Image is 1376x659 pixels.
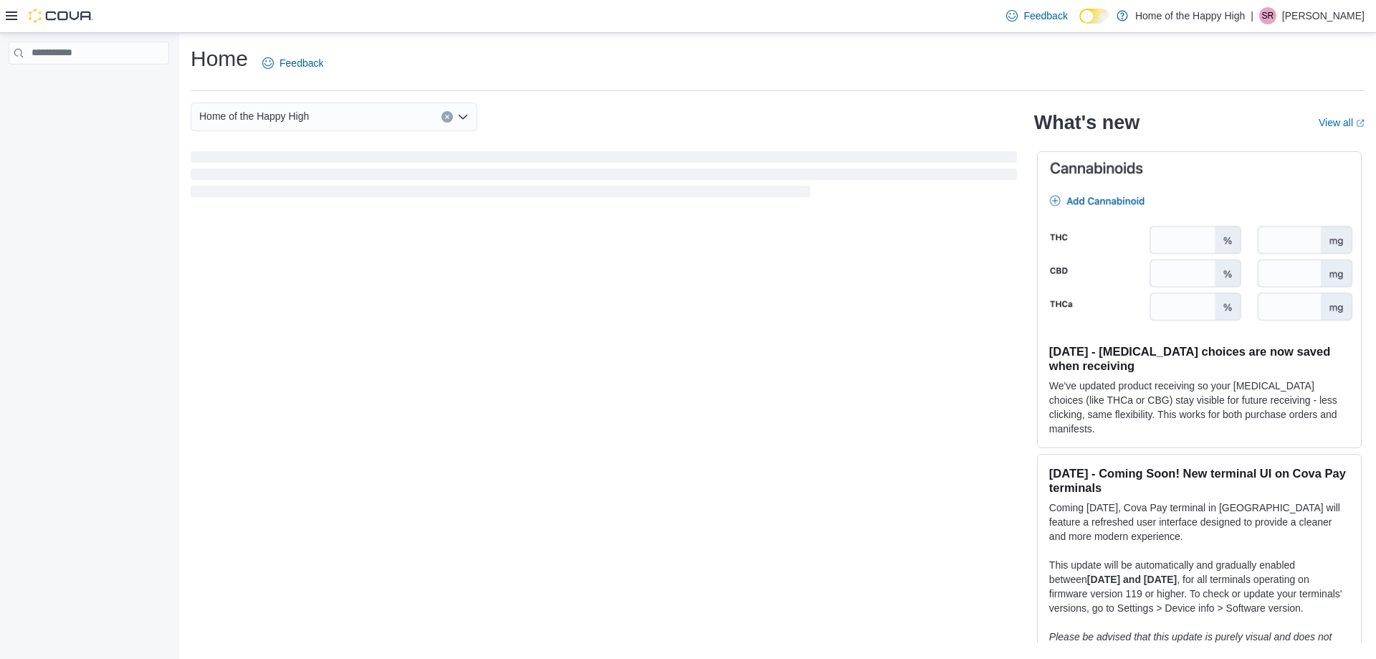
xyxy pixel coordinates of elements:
em: Please be advised that this update is purely visual and does not impact payment functionality. [1049,631,1332,657]
h1: Home [191,44,248,73]
nav: Complex example [9,67,169,102]
div: Samuel Rotteau [1259,7,1276,24]
button: Open list of options [457,111,469,123]
svg: External link [1356,119,1365,128]
strong: [DATE] and [DATE] [1087,574,1177,585]
p: | [1251,7,1253,24]
p: This update will be automatically and gradually enabled between , for all terminals operating on ... [1049,558,1349,615]
a: Feedback [257,49,329,77]
p: We've updated product receiving so your [MEDICAL_DATA] choices (like THCa or CBG) stay visible fo... [1049,379,1349,436]
span: SR [1262,7,1274,24]
img: Cova [29,9,93,23]
input: Dark Mode [1079,9,1109,24]
button: Clear input [441,111,453,123]
span: Home of the Happy High [199,108,309,125]
p: Coming [DATE], Cova Pay terminal in [GEOGRAPHIC_DATA] will feature a refreshed user interface des... [1049,501,1349,544]
a: Feedback [1000,1,1073,30]
span: Feedback [1023,9,1067,23]
h3: [DATE] - [MEDICAL_DATA] choices are now saved when receiving [1049,344,1349,373]
span: Feedback [279,56,323,70]
p: [PERSON_NAME] [1282,7,1365,24]
h2: What's new [1034,111,1139,134]
a: View allExternal link [1319,117,1365,128]
h3: [DATE] - Coming Soon! New terminal UI on Cova Pay terminals [1049,466,1349,495]
p: Home of the Happy High [1135,7,1245,24]
span: Loading [191,154,1017,200]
